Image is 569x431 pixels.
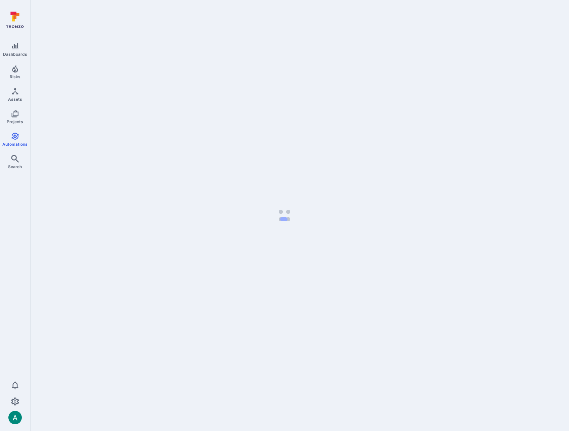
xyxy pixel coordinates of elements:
[8,164,22,169] span: Search
[3,52,27,57] span: Dashboards
[8,411,22,424] img: ACg8ocLSa5mPYBaXNx3eFu_EmspyJX0laNWN7cXOFirfQ7srZveEpg=s96-c
[7,119,23,124] span: Projects
[8,411,22,424] div: Arjan Dehar
[10,74,20,79] span: Risks
[8,97,22,102] span: Assets
[2,142,28,147] span: Automations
